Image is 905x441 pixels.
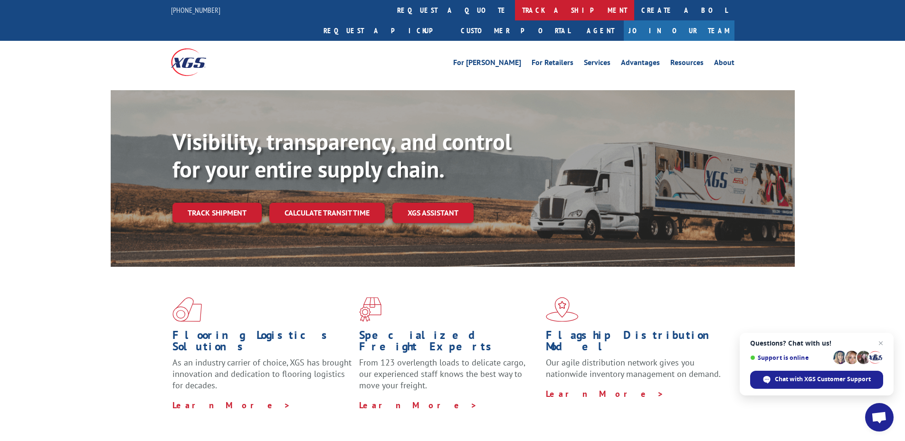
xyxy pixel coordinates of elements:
[359,400,477,411] a: Learn More >
[577,20,624,41] a: Agent
[865,403,894,432] a: Open chat
[621,59,660,69] a: Advantages
[316,20,454,41] a: Request a pickup
[171,5,220,15] a: [PHONE_NUMBER]
[359,329,539,357] h1: Specialized Freight Experts
[775,375,871,384] span: Chat with XGS Customer Support
[454,20,577,41] a: Customer Portal
[172,357,352,391] span: As an industry carrier of choice, XGS has brought innovation and dedication to flooring logistics...
[750,339,883,347] span: Questions? Chat with us!
[584,59,610,69] a: Services
[670,59,704,69] a: Resources
[546,357,721,379] span: Our agile distribution network gives you nationwide inventory management on demand.
[453,59,521,69] a: For [PERSON_NAME]
[392,203,474,223] a: XGS ASSISTANT
[714,59,734,69] a: About
[172,203,262,223] a: Track shipment
[546,329,725,357] h1: Flagship Distribution Model
[172,297,202,322] img: xgs-icon-total-supply-chain-intelligence-red
[172,329,352,357] h1: Flooring Logistics Solutions
[172,400,291,411] a: Learn More >
[624,20,734,41] a: Join Our Team
[172,127,512,184] b: Visibility, transparency, and control for your entire supply chain.
[546,297,579,322] img: xgs-icon-flagship-distribution-model-red
[269,203,385,223] a: Calculate transit time
[359,357,539,399] p: From 123 overlength loads to delicate cargo, our experienced staff knows the best way to move you...
[532,59,573,69] a: For Retailers
[546,388,664,399] a: Learn More >
[359,297,381,322] img: xgs-icon-focused-on-flooring-red
[750,371,883,389] span: Chat with XGS Customer Support
[750,354,830,361] span: Support is online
